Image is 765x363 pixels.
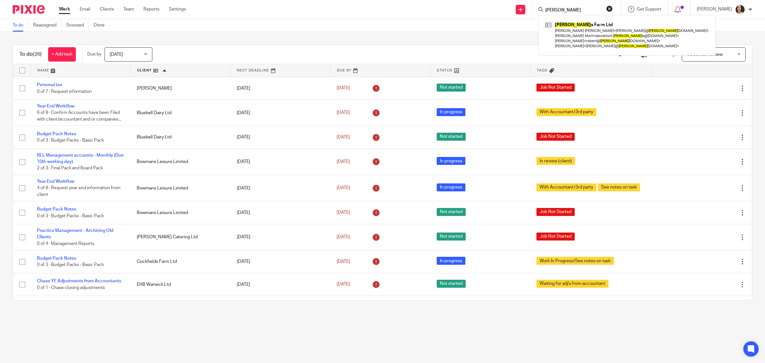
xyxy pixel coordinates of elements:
[230,175,330,201] td: [DATE]
[230,224,330,250] td: [DATE]
[130,250,230,273] td: Cockfields Farm Ltd
[606,5,613,12] button: Clear
[66,19,89,32] a: Snoozed
[130,126,230,149] td: Bluebell Dairy Ltd
[123,6,134,12] a: Team
[37,166,103,171] span: 2 of 3 · Final Pack and Board Pack
[337,86,350,91] span: [DATE]
[437,257,465,265] span: In progress
[130,224,230,250] td: [PERSON_NAME] Catering Ltd
[537,69,548,72] span: Tags
[87,51,101,57] p: Due by
[230,126,330,149] td: [DATE]
[337,259,350,264] span: [DATE]
[13,5,45,14] img: Pixie
[37,179,74,184] a: Year End Workflow
[130,273,230,296] td: EHB Warwick Ltd
[337,159,350,164] span: [DATE]
[437,84,466,92] span: Not started
[13,19,28,32] a: To do
[37,153,124,164] a: BLL Management accounts - Monthly (Due 10th working day)
[130,296,230,318] td: Entry Parking Posts
[130,149,230,175] td: Bowmans Leisure Limited
[94,19,109,32] a: Done
[19,51,42,58] h1: To do
[437,233,466,241] span: Not started
[37,241,94,246] span: 0 of 4 · Management Reports
[230,149,330,175] td: [DATE]
[37,111,121,122] span: 6 of 8 · Confirm Accounts have been Filed with client/accountant and or companies...
[37,186,120,197] span: 4 of 8 · Request year end information from client
[536,108,596,116] span: With Accountant/3rd party
[48,47,76,62] a: + Add task
[545,8,602,13] input: Search
[37,138,104,143] span: 0 of 3 · Budget Packs - Basic Pack
[536,280,608,288] span: Waiting for adj's from accountant
[337,135,350,139] span: [DATE]
[735,4,745,15] img: me.jpg
[637,7,661,11] span: Get Support
[230,296,330,318] td: [DATE]
[37,263,104,267] span: 0 of 3 · Budget Packs - Basic Pack
[169,6,186,12] a: Settings
[230,273,330,296] td: [DATE]
[536,183,596,191] span: With Accountant/3rd party
[337,282,350,287] span: [DATE]
[697,6,732,12] p: [PERSON_NAME]
[230,100,330,126] td: [DATE]
[437,280,466,288] span: Not started
[33,52,42,57] span: (26)
[536,84,575,92] span: Job Not Started
[37,132,76,136] a: Budget Pack Notes
[37,214,104,218] span: 0 of 3 · Budget Packs - Basic Pack
[536,133,575,141] span: Job Not Started
[130,175,230,201] td: Bowmans Leisure Limited
[37,207,76,211] a: Budget Pack Notes
[33,19,62,32] a: Reassigned
[598,183,640,191] span: See notes on task
[687,52,723,57] span: Select saved view
[37,256,76,261] a: Budget Pack Notes
[536,157,575,165] span: In review (client)
[337,211,350,215] span: [DATE]
[110,52,123,57] span: [DATE]
[130,100,230,126] td: Bluebell Dairy Ltd
[37,89,92,94] span: 0 of 7 · Request information
[437,183,465,191] span: In progress
[143,6,159,12] a: Reports
[230,250,330,273] td: [DATE]
[100,6,114,12] a: Clients
[59,6,70,12] a: Work
[37,228,113,239] a: Practice Management - Archiving Old Clients
[437,208,466,216] span: Not started
[437,108,465,116] span: In progress
[536,233,575,241] span: Job Not Started
[130,201,230,224] td: Bowmans Leisure Limited
[37,104,74,108] a: Year End Workflow
[337,235,350,239] span: [DATE]
[80,6,90,12] a: Email
[437,157,465,165] span: In progress
[437,133,466,141] span: Not started
[536,257,614,265] span: Work In Progress/See notes on task
[337,110,350,115] span: [DATE]
[337,186,350,190] span: [DATE]
[37,285,105,290] span: 0 of 1 · Chase closing adjustments
[230,201,330,224] td: [DATE]
[230,77,330,100] td: [DATE]
[37,279,121,283] a: Chase YE Adjustments from Accountants
[536,208,575,216] span: Job Not Started
[37,83,62,87] a: Personal tax
[130,77,230,100] td: [PERSON_NAME]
